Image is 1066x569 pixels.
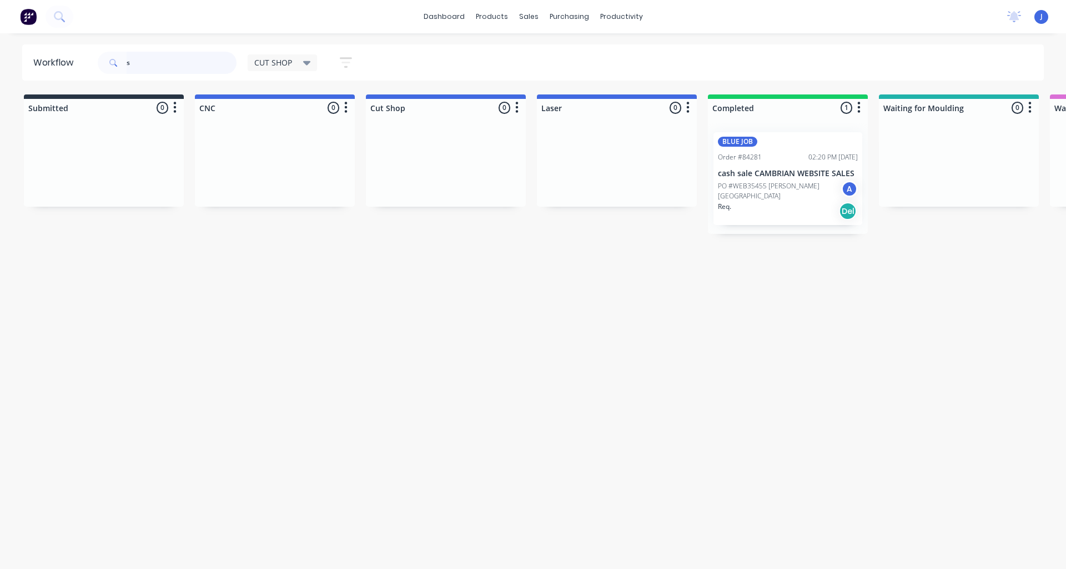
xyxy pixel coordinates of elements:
[33,56,79,69] div: Workflow
[839,202,857,220] div: Del
[718,152,762,162] div: Order #84281
[418,8,470,25] a: dashboard
[1040,12,1043,22] span: J
[595,8,648,25] div: productivity
[718,169,858,178] p: cash sale CAMBRIAN WEBSITE SALES
[514,8,544,25] div: sales
[718,181,841,201] p: PO #WEB35455 [PERSON_NAME][GEOGRAPHIC_DATA]
[254,57,292,68] span: CUT SHOP
[544,8,595,25] div: purchasing
[718,202,731,212] p: Req.
[718,137,757,147] div: BLUE JOB
[808,152,858,162] div: 02:20 PM [DATE]
[713,132,862,225] div: BLUE JOBOrder #8428102:20 PM [DATE]cash sale CAMBRIAN WEBSITE SALESPO #WEB35455 [PERSON_NAME][GEO...
[470,8,514,25] div: products
[841,181,858,197] div: A
[127,52,237,74] input: Search for orders...
[20,8,37,25] img: Factory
